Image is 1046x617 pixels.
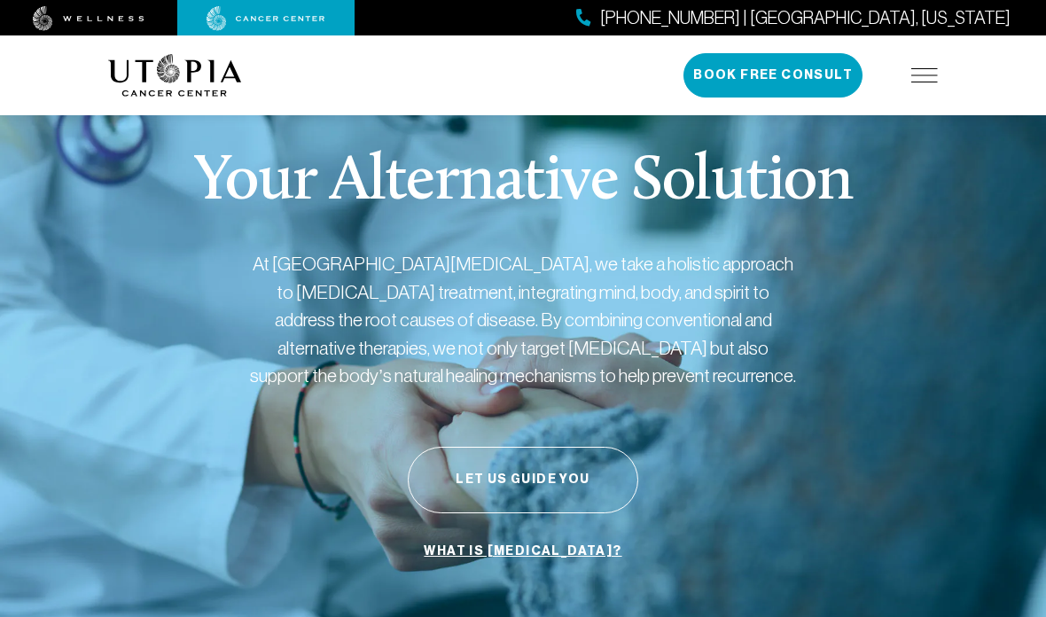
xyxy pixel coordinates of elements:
[193,151,852,215] p: Your Alternative Solution
[207,6,325,31] img: cancer center
[419,535,626,568] a: What is [MEDICAL_DATA]?
[600,5,1011,31] span: [PHONE_NUMBER] | [GEOGRAPHIC_DATA], [US_STATE]
[248,250,798,390] p: At [GEOGRAPHIC_DATA][MEDICAL_DATA], we take a holistic approach to [MEDICAL_DATA] treatment, inte...
[108,54,242,97] img: logo
[683,53,863,98] button: Book Free Consult
[33,6,144,31] img: wellness
[576,5,1011,31] a: [PHONE_NUMBER] | [GEOGRAPHIC_DATA], [US_STATE]
[408,447,638,513] button: Let Us Guide You
[911,68,938,82] img: icon-hamburger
